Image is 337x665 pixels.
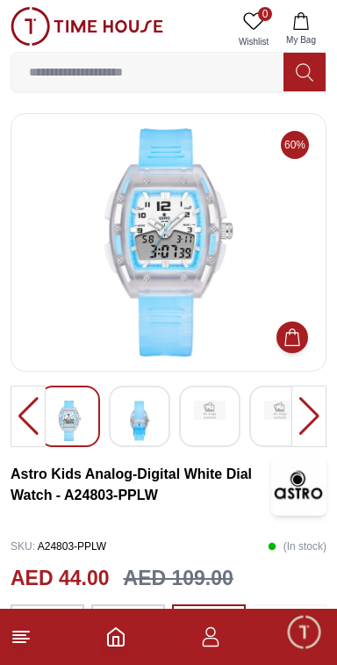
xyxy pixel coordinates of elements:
img: Astro Kids Analog-Digital White Dial Watch - A24803-PPGG [194,401,226,420]
a: Home [105,626,126,647]
button: Add to Cart [276,322,308,353]
img: Astro Kids Analog-Digital White Dial Watch - A24803-PPLW [271,454,326,516]
button: My Bag [276,7,326,52]
span: 60% [281,131,309,159]
h3: AED 109.00 [124,563,233,594]
a: 0Wishlist [232,7,276,52]
h3: Astro Kids Analog-Digital White Dial Watch - A24803-PPLW [11,464,271,506]
img: Astro Kids Analog-Digital White Dial Watch - A24803-PPGG [124,401,155,441]
img: Astro Kids Analog-Digital White Dial Watch - A24803-PPGG [264,401,296,420]
p: ( In stock ) [268,533,326,560]
img: ... [11,7,163,46]
span: My Bag [279,33,323,47]
h2: AED 44.00 [11,563,110,594]
img: Astro Kids Analog-Digital White Dial Watch - A24803-PPGG [54,401,85,441]
p: A24803-PPLW [11,533,106,560]
span: 0 [258,7,272,21]
div: Chat Widget [285,613,324,652]
span: SKU : [11,540,35,553]
img: Astro Kids Analog-Digital White Dial Watch - A24803-PPGG [25,128,312,357]
span: Wishlist [232,35,276,48]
